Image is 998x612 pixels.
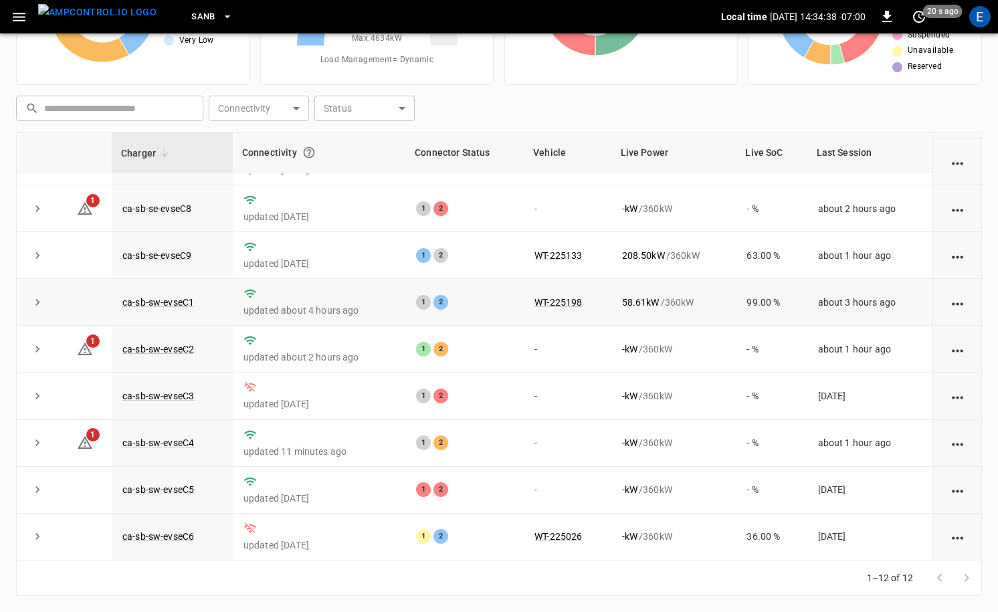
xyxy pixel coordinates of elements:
p: updated [DATE] [243,492,395,505]
th: Live SoC [736,132,807,173]
div: 2 [433,482,448,497]
div: Connectivity [242,140,396,165]
button: expand row [27,199,47,219]
a: WT-225198 [534,297,582,308]
p: updated about 4 hours ago [243,304,395,317]
a: ca-sb-sw-evseC6 [122,531,194,542]
a: ca-sb-sw-evseC1 [122,297,194,308]
div: profile-icon [969,6,991,27]
img: ampcontrol.io logo [38,4,157,21]
p: - kW [622,202,637,215]
div: action cell options [949,202,966,215]
span: 1 [86,334,100,348]
td: - % [736,467,807,514]
a: WT-225026 [534,531,582,542]
div: 2 [433,248,448,263]
span: Unavailable [908,44,953,58]
button: expand row [27,433,47,453]
button: expand row [27,386,47,406]
div: 2 [433,389,448,403]
p: updated 11 minutes ago [243,445,395,458]
th: Last Session [807,132,932,173]
a: ca-sb-sw-evseC2 [122,344,194,354]
div: / 360 kW [622,202,726,215]
a: 1 [77,437,93,447]
span: 20 s ago [923,5,963,18]
a: WT-225133 [534,250,582,261]
button: set refresh interval [908,6,930,27]
div: 2 [433,295,448,310]
p: updated [DATE] [243,538,395,552]
div: action cell options [949,155,966,169]
div: / 360 kW [622,483,726,496]
a: ca-sb-sw-evseC5 [122,484,194,495]
td: 63.00 % [736,232,807,279]
p: 1–12 of 12 [867,571,914,585]
td: [DATE] [807,467,932,514]
th: Vehicle [524,132,611,173]
td: - % [736,185,807,232]
td: - % [736,420,807,467]
td: [DATE] [807,514,932,560]
a: 1 [77,203,93,213]
div: 1 [416,529,431,544]
p: 208.50 kW [622,249,665,262]
p: - kW [622,342,637,356]
td: - [524,326,611,373]
span: 1 [86,194,100,207]
td: about 2 hours ago [807,185,932,232]
div: / 360 kW [622,530,726,543]
p: updated [DATE] [243,257,395,270]
th: Live Power [611,132,736,173]
td: - [524,185,611,232]
td: - [524,467,611,514]
td: - [524,420,611,467]
div: / 360 kW [622,296,726,309]
p: - kW [622,389,637,403]
td: about 3 hours ago [807,279,932,326]
div: action cell options [949,249,966,262]
span: 1 [86,428,100,441]
p: updated [DATE] [243,210,395,223]
div: / 360 kW [622,436,726,449]
div: / 360 kW [622,389,726,403]
div: 1 [416,389,431,403]
div: 1 [416,342,431,356]
div: 2 [433,529,448,544]
td: about 1 hour ago [807,232,932,279]
p: - kW [622,436,637,449]
p: updated about 2 hours ago [243,350,395,364]
div: 1 [416,482,431,497]
div: action cell options [949,436,966,449]
span: Charger [121,145,173,161]
p: 58.61 kW [622,296,660,309]
div: 1 [416,295,431,310]
button: expand row [27,339,47,359]
div: 1 [416,201,431,216]
div: action cell options [949,483,966,496]
td: 99.00 % [736,279,807,326]
div: 1 [416,248,431,263]
p: updated [DATE] [243,397,395,411]
a: 1 [77,343,93,354]
a: ca-sb-se-evseC9 [122,250,191,261]
button: expand row [27,480,47,500]
td: - [524,373,611,419]
th: Connector Status [405,132,524,173]
span: SanB [191,9,215,25]
td: [DATE] [807,373,932,419]
td: - % [736,326,807,373]
div: 2 [433,435,448,450]
span: Max. 4634 kW [352,32,402,45]
div: action cell options [949,342,966,356]
p: - kW [622,483,637,496]
a: ca-sb-sw-evseC4 [122,437,194,448]
div: 2 [433,201,448,216]
a: ca-sb-se-evseC8 [122,203,191,214]
div: action cell options [949,296,966,309]
div: 2 [433,342,448,356]
span: Reserved [908,60,942,74]
button: Connection between the charger and our software. [297,140,321,165]
td: - % [736,373,807,419]
div: action cell options [949,530,966,543]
